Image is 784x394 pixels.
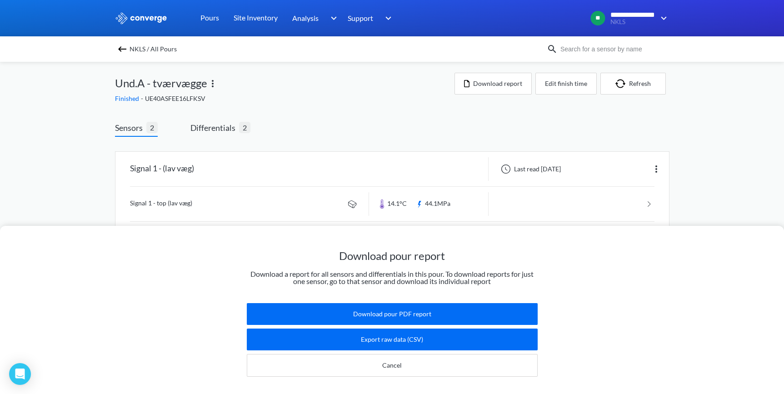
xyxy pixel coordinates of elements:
span: NKLS / All Pours [130,43,177,55]
h1: Download pour report [247,249,538,263]
button: Cancel [247,354,538,377]
input: Search for a sensor by name [558,44,668,54]
img: downArrow.svg [655,13,669,24]
button: Export raw data (CSV) [247,329,538,350]
img: backspace.svg [117,44,128,55]
img: downArrow.svg [325,13,339,24]
div: Open Intercom Messenger [9,363,31,385]
img: icon-search.svg [547,44,558,55]
span: Support [348,12,373,24]
span: NKLS [610,19,655,25]
button: Download pour PDF report [247,303,538,325]
img: logo_ewhite.svg [115,12,168,24]
p: Download a report for all sensors and differentials in this pour. To download reports for just on... [247,270,538,285]
span: Analysis [292,12,319,24]
img: downArrow.svg [380,13,394,24]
